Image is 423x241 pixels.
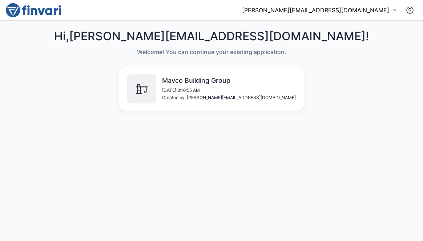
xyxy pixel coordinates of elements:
[162,87,296,94] span: [DATE] 8:16:55 AM
[162,94,296,101] span: Created by: [PERSON_NAME][EMAIL_ADDRESS][DOMAIN_NAME]
[242,6,397,15] button: [PERSON_NAME][EMAIL_ADDRESS][DOMAIN_NAME]
[113,64,310,114] div: Mavco Building Group[DATE] 8:16:55 AMCreated by: [PERSON_NAME][EMAIL_ADDRESS][DOMAIN_NAME]
[162,77,296,85] h6: Mavco Building Group
[54,29,369,43] h4: Hi, [PERSON_NAME][EMAIL_ADDRESS][DOMAIN_NAME] !
[6,3,61,17] img: logo
[242,6,389,15] p: [PERSON_NAME][EMAIL_ADDRESS][DOMAIN_NAME]
[403,3,417,17] button: Contact Support
[54,48,369,57] h6: Welcome! You can continue your existing application.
